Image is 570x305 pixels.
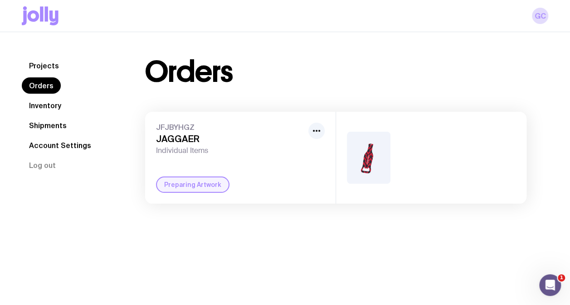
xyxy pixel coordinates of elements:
span: Individual Items [156,146,305,155]
button: Log out [22,157,63,173]
a: Account Settings [22,137,98,153]
div: Preparing Artwork [156,176,229,193]
a: Inventory [22,97,68,114]
a: Projects [22,57,66,74]
a: Orders [22,77,61,94]
span: JFJBYHGZ [156,123,305,132]
iframe: Intercom live chat [539,274,561,296]
a: Shipments [22,117,74,133]
span: 1 [558,274,565,281]
h1: Orders [145,57,233,86]
a: GC [532,8,548,24]
h3: JAGGAER [156,133,305,144]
